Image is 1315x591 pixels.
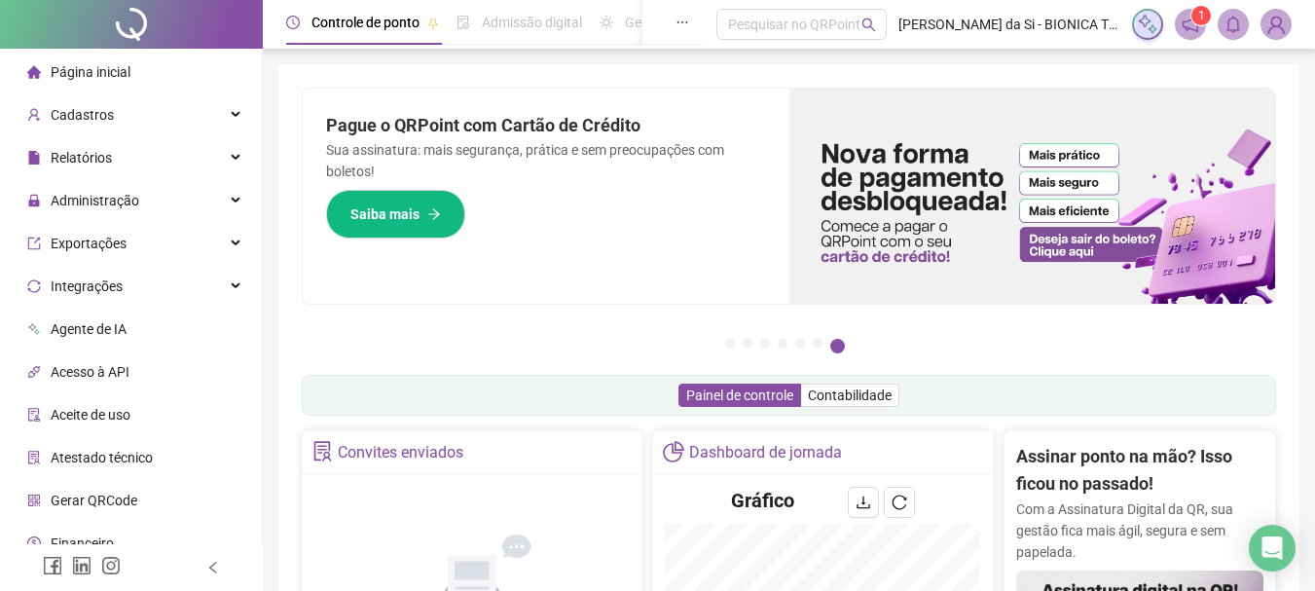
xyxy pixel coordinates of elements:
[27,365,41,379] span: api
[1016,443,1263,499] h2: Assinar ponto na mão? Isso ficou no passado!
[795,339,805,349] button: 5
[898,14,1120,35] span: [PERSON_NAME] da Si - BIONICA TRANSPORTE E TURISMO MARÍTIMO REGIONAL LTDA
[51,450,153,465] span: Atestado técnico
[27,451,41,464] span: solution
[27,408,41,422] span: audit
[1016,499,1263,563] p: Com a Assinatura Digital da QR, sua gestão fica mais ágil, segura e sem papelada.
[689,436,842,469] div: Dashboard de jornada
[27,494,41,507] span: qrcode
[51,536,114,551] span: Financeiro
[311,15,420,30] span: Controle de ponto
[813,339,822,349] button: 6
[686,388,793,403] span: Painel de controle
[427,207,441,221] span: arrow-right
[27,151,41,165] span: file
[27,536,41,550] span: dollar
[43,556,62,575] span: facebook
[51,321,127,337] span: Agente de IA
[1137,14,1158,35] img: sparkle-icon.fc2bf0ac1784a2077858766a79e2daf3.svg
[892,495,907,510] span: reload
[51,493,137,508] span: Gerar QRCode
[1224,16,1242,33] span: bell
[731,487,794,514] h4: Gráfico
[51,107,114,123] span: Cadastros
[1182,16,1199,33] span: notification
[27,65,41,79] span: home
[789,89,1276,304] img: banner%2F096dab35-e1a4-4d07-87c2-cf089f3812bf.png
[600,16,613,29] span: sun
[482,15,582,30] span: Admissão digital
[725,339,735,349] button: 1
[808,388,892,403] span: Contabilidade
[861,18,876,32] span: search
[778,339,787,349] button: 4
[625,15,723,30] span: Gestão de férias
[312,441,333,462] span: solution
[51,150,112,166] span: Relatórios
[427,18,439,29] span: pushpin
[326,190,465,239] button: Saiba mais
[350,203,420,225] span: Saiba mais
[51,236,127,251] span: Exportações
[51,193,139,208] span: Administração
[51,407,130,423] span: Aceite de uso
[457,16,470,29] span: file-done
[27,194,41,207] span: lock
[1261,10,1291,39] img: 13133
[27,279,41,293] span: sync
[676,16,689,29] span: ellipsis
[1198,9,1205,22] span: 1
[206,561,220,574] span: left
[663,441,683,462] span: pie-chart
[286,16,300,29] span: clock-circle
[743,339,752,349] button: 2
[27,108,41,122] span: user-add
[27,237,41,250] span: export
[326,112,766,139] h2: Pague o QRPoint com Cartão de Crédito
[51,278,123,294] span: Integrações
[326,139,766,182] p: Sua assinatura: mais segurança, prática e sem preocupações com boletos!
[72,556,91,575] span: linkedin
[51,64,130,80] span: Página inicial
[760,339,770,349] button: 3
[101,556,121,575] span: instagram
[856,495,871,510] span: download
[51,364,129,380] span: Acesso à API
[1191,6,1211,25] sup: 1
[830,339,845,353] button: 7
[1249,525,1296,572] div: Open Intercom Messenger
[338,436,463,469] div: Convites enviados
